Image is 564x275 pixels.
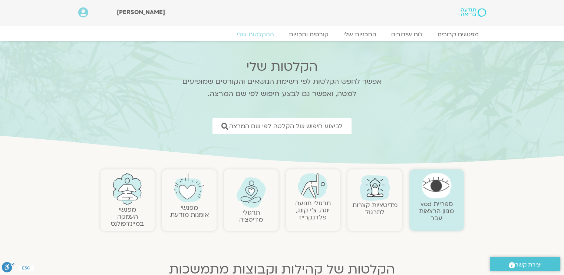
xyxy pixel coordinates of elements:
a: מפגשיאומנות מודעת [170,203,209,219]
a: ההקלטות שלי [230,31,281,38]
nav: Menu [78,31,486,38]
span: [PERSON_NAME] [117,8,165,16]
a: התכניות שלי [336,31,384,38]
a: תרגולי תנועהיוגה, צ׳י קונג, פלדנקרייז [295,199,331,222]
span: לביצוע חיפוש של הקלטה לפי שם המרצה [229,123,343,130]
a: מפגשיהעמקה במיינדפולנס [111,205,144,228]
a: יצירת קשר [490,257,560,271]
span: יצירת קשר [515,260,542,270]
h2: הקלטות שלי [173,59,392,74]
p: אפשר לחפש הקלטות לפי רשימת הנושאים והקורסים שמופיעים למטה, ואפשר גם לבצע חיפוש לפי שם המרצה. [173,76,392,100]
a: מפגשים קרובים [430,31,486,38]
a: קורסים ותכניות [281,31,336,38]
a: מדיטציות קצרות לתרגול [352,201,398,216]
a: לוח שידורים [384,31,430,38]
a: תרגולימדיטציה [239,208,263,224]
a: לביצוע חיפוש של הקלטה לפי שם המרצה [212,118,352,134]
a: ספריית vodמגוון הרצאות עבר [419,200,454,222]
